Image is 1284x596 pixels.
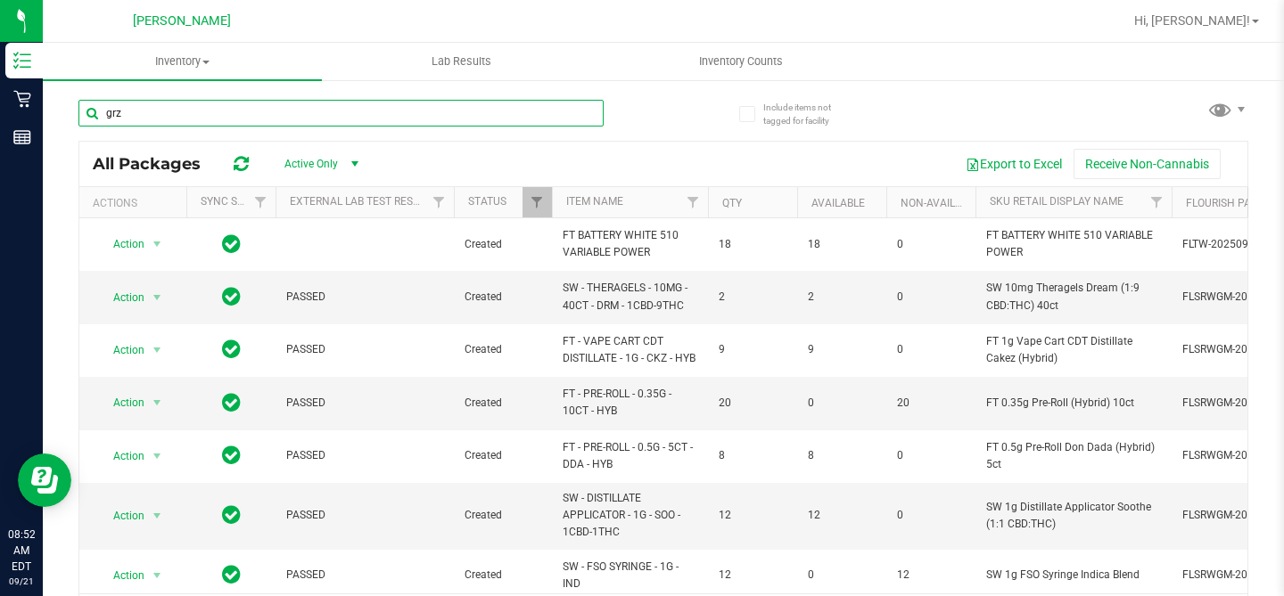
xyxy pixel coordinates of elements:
[1142,187,1172,217] a: Filter
[13,128,31,146] inline-svg: Reports
[811,197,865,209] a: Available
[146,563,169,588] span: select
[808,447,876,464] span: 8
[222,502,241,527] span: In Sync
[465,447,541,464] span: Created
[763,101,852,127] span: Include items not tagged for facility
[97,338,145,363] span: Action
[566,195,623,208] a: Item Name
[468,195,506,208] a: Status
[465,341,541,358] span: Created
[222,337,241,362] span: In Sync
[13,90,31,108] inline-svg: Retail
[897,507,965,524] span: 0
[719,567,786,584] span: 12
[719,341,786,358] span: 9
[897,289,965,306] span: 0
[465,395,541,412] span: Created
[563,280,697,314] span: SW - THERAGELS - 10MG - 40CT - DRM - 1CBD-9THC
[18,453,71,507] iframe: Resource center
[97,390,145,415] span: Action
[93,154,218,174] span: All Packages
[246,187,276,217] a: Filter
[146,338,169,363] span: select
[13,52,31,69] inline-svg: Inventory
[465,567,541,584] span: Created
[322,43,601,80] a: Lab Results
[286,567,443,584] span: PASSED
[563,439,697,473] span: FT - PRE-ROLL - 0.5G - 5CT - DDA - HYB
[465,289,541,306] span: Created
[986,333,1161,367] span: FT 1g Vape Cart CDT Distillate Cakez (Hybrid)
[901,197,980,209] a: Non-Available
[523,187,552,217] a: Filter
[286,447,443,464] span: PASSED
[8,575,35,588] p: 09/21
[290,195,430,208] a: External Lab Test Result
[563,490,697,542] span: SW - DISTILLATE APPLICATOR - 1G - SOO - 1CBD-1THC
[465,236,541,253] span: Created
[675,53,807,69] span: Inventory Counts
[222,390,241,415] span: In Sync
[719,507,786,524] span: 12
[146,503,169,528] span: select
[897,567,965,584] span: 12
[563,333,697,367] span: FT - VAPE CART CDT DISTILLATE - 1G - CKZ - HYB
[986,395,1161,412] span: FT 0.35g Pre-Roll (Hybrid) 10ct
[897,447,965,464] span: 0
[97,285,145,310] span: Action
[719,236,786,253] span: 18
[719,395,786,412] span: 20
[986,280,1161,314] span: SW 10mg Theragels Dream (1:9 CBD:THC) 40ct
[97,503,145,528] span: Action
[286,395,443,412] span: PASSED
[222,562,241,587] span: In Sync
[986,227,1161,261] span: FT BATTERY WHITE 510 VARIABLE POWER
[563,559,697,592] span: SW - FSO SYRINGE - 1G - IND
[722,197,742,209] a: Qty
[808,507,876,524] span: 12
[43,43,322,80] a: Inventory
[986,567,1161,584] span: SW 1g FSO Syringe Indica Blend
[897,341,965,358] span: 0
[93,197,179,209] div: Actions
[1074,149,1221,179] button: Receive Non-Cannabis
[146,232,169,257] span: select
[97,563,145,588] span: Action
[465,507,541,524] span: Created
[407,53,515,69] span: Lab Results
[808,236,876,253] span: 18
[146,390,169,415] span: select
[222,443,241,468] span: In Sync
[97,444,145,469] span: Action
[601,43,880,80] a: Inventory Counts
[97,232,145,257] span: Action
[808,289,876,306] span: 2
[146,285,169,310] span: select
[719,289,786,306] span: 2
[146,444,169,469] span: select
[43,53,322,69] span: Inventory
[897,395,965,412] span: 20
[808,341,876,358] span: 9
[990,195,1123,208] a: Sku Retail Display Name
[201,195,269,208] a: Sync Status
[808,395,876,412] span: 0
[897,236,965,253] span: 0
[986,499,1161,533] span: SW 1g Distillate Applicator Soothe (1:1 CBD:THC)
[286,289,443,306] span: PASSED
[78,100,604,127] input: Search Package ID, Item Name, SKU, Lot or Part Number...
[222,232,241,257] span: In Sync
[954,149,1074,179] button: Export to Excel
[286,507,443,524] span: PASSED
[679,187,708,217] a: Filter
[808,567,876,584] span: 0
[8,527,35,575] p: 08:52 AM EDT
[133,13,231,29] span: [PERSON_NAME]
[719,447,786,464] span: 8
[563,386,697,420] span: FT - PRE-ROLL - 0.35G - 10CT - HYB
[286,341,443,358] span: PASSED
[986,439,1161,473] span: FT 0.5g Pre-Roll Don Dada (Hybrid) 5ct
[222,284,241,309] span: In Sync
[1134,13,1250,28] span: Hi, [PERSON_NAME]!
